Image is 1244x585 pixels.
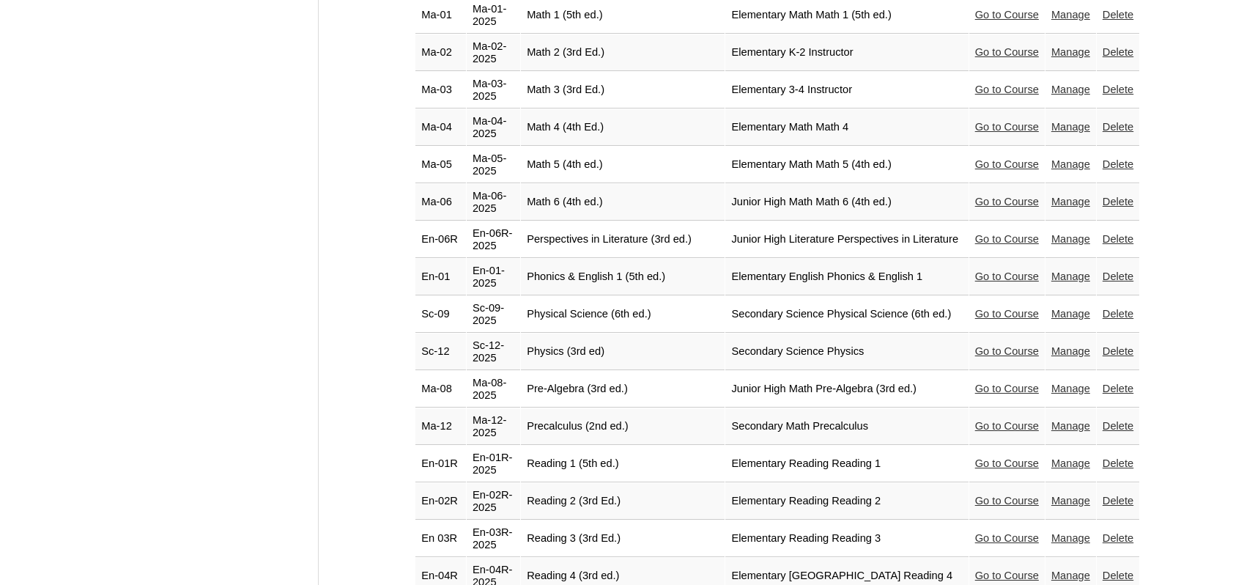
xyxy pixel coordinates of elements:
a: Delete [1103,196,1133,207]
td: Elementary Math Math 5 (4th ed.) [725,147,968,183]
td: Ma-02-2025 [467,34,520,71]
td: Ma-05-2025 [467,147,520,183]
td: Ma-04-2025 [467,109,520,146]
td: Ma-04 [415,109,466,146]
td: Ma-05 [415,147,466,183]
td: Ma-03 [415,72,466,108]
a: Go to Course [975,345,1039,357]
td: En 03R [415,520,466,557]
a: Delete [1103,84,1133,95]
a: Manage [1051,271,1090,282]
a: Delete [1103,570,1133,581]
a: Manage [1051,345,1090,357]
a: Manage [1051,570,1090,581]
td: Reading 1 (5th ed.) [521,446,725,482]
td: Secondary Math Precalculus [725,408,968,445]
td: Math 3 (3rd Ed.) [521,72,725,108]
a: Manage [1051,532,1090,544]
a: Delete [1103,158,1133,170]
td: Reading 3 (3rd Ed.) [521,520,725,557]
td: En-01-2025 [467,259,520,295]
a: Go to Course [975,196,1039,207]
td: En-01R-2025 [467,446,520,482]
a: Go to Course [975,121,1039,133]
a: Delete [1103,121,1133,133]
a: Go to Course [975,420,1039,432]
td: Perspectives in Literature (3rd ed.) [521,221,725,258]
a: Delete [1103,457,1133,469]
td: En-03R-2025 [467,520,520,557]
td: Elementary K-2 Instructor [725,34,968,71]
a: Delete [1103,383,1133,394]
td: En-06R-2025 [467,221,520,258]
a: Manage [1051,196,1090,207]
td: En-01R [415,446,466,482]
td: Math 5 (4th ed.) [521,147,725,183]
td: En-02R [415,483,466,520]
a: Go to Course [975,84,1039,95]
a: Manage [1051,233,1090,245]
td: Physical Science (6th ed.) [521,296,725,333]
td: En-02R-2025 [467,483,520,520]
a: Delete [1103,495,1133,507]
td: Elementary English Phonics & English 1 [725,259,968,295]
td: Sc-09 [415,296,466,333]
a: Go to Course [975,9,1039,21]
td: Math 2 (3rd Ed.) [521,34,725,71]
a: Delete [1103,532,1133,544]
td: En-06R [415,221,466,258]
td: Elementary Reading Reading 2 [725,483,968,520]
a: Go to Course [975,271,1039,282]
td: Reading 2 (3rd Ed.) [521,483,725,520]
a: Manage [1051,457,1090,469]
td: Elementary Reading Reading 3 [725,520,968,557]
td: Ma-02 [415,34,466,71]
td: Ma-06-2025 [467,184,520,221]
td: Math 6 (4th ed.) [521,184,725,221]
a: Manage [1051,46,1090,58]
td: En-01 [415,259,466,295]
a: Go to Course [975,233,1039,245]
td: Junior High Math Pre-Algebra (3rd ed.) [725,371,968,408]
td: Sc-12-2025 [467,334,520,370]
td: Ma-12 [415,408,466,445]
td: Secondary Science Physics [725,334,968,370]
td: Ma-12-2025 [467,408,520,445]
td: Ma-08-2025 [467,371,520,408]
td: Elementary Reading Reading 1 [725,446,968,482]
a: Go to Course [975,570,1039,581]
td: Ma-03-2025 [467,72,520,108]
a: Go to Course [975,158,1039,170]
a: Manage [1051,420,1090,432]
a: Delete [1103,308,1133,320]
a: Go to Course [975,308,1039,320]
a: Go to Course [975,495,1039,507]
td: Physics (3rd ed) [521,334,725,370]
td: Precalculus (2nd ed.) [521,408,725,445]
a: Manage [1051,84,1090,95]
td: Ma-06 [415,184,466,221]
td: Phonics & English 1 (5th ed.) [521,259,725,295]
td: Sc-12 [415,334,466,370]
a: Go to Course [975,383,1039,394]
a: Delete [1103,420,1133,432]
a: Manage [1051,9,1090,21]
a: Delete [1103,46,1133,58]
a: Delete [1103,9,1133,21]
td: Elementary Math Math 4 [725,109,968,146]
td: Junior High Literature Perspectives in Literature [725,221,968,258]
a: Delete [1103,233,1133,245]
a: Manage [1051,158,1090,170]
td: Sc-09-2025 [467,296,520,333]
a: Go to Course [975,46,1039,58]
a: Delete [1103,345,1133,357]
a: Manage [1051,383,1090,394]
td: Pre-Algebra (3rd ed.) [521,371,725,408]
a: Manage [1051,308,1090,320]
td: Elementary 3-4 Instructor [725,72,968,108]
a: Manage [1051,121,1090,133]
td: Junior High Math Math 6 (4th ed.) [725,184,968,221]
a: Go to Course [975,532,1039,544]
a: Manage [1051,495,1090,507]
a: Go to Course [975,457,1039,469]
